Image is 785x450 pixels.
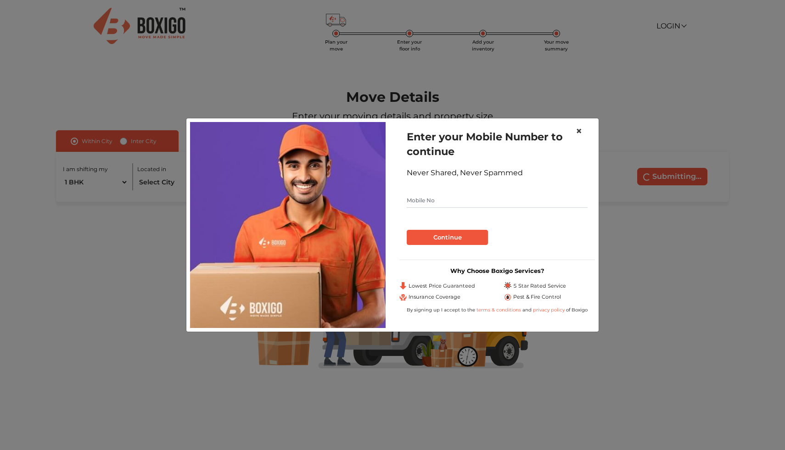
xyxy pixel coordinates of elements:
span: Lowest Price Guaranteed [409,282,475,290]
h3: Why Choose Boxigo Services? [399,267,595,274]
input: Mobile No [407,193,588,208]
span: Pest & Fire Control [513,293,561,301]
span: Insurance Coverage [409,293,460,301]
a: terms & conditions [477,307,522,313]
button: Close [568,118,589,144]
button: Continue [407,230,488,245]
h1: Enter your Mobile Number to continue [407,129,588,159]
span: 5 Star Rated Service [513,282,566,290]
div: By signing up I accept to the and of Boxigo [399,306,595,313]
img: relocation-img [190,122,386,328]
div: Never Shared, Never Spammed [407,167,588,178]
span: × [576,124,582,138]
a: privacy policy [532,307,566,313]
